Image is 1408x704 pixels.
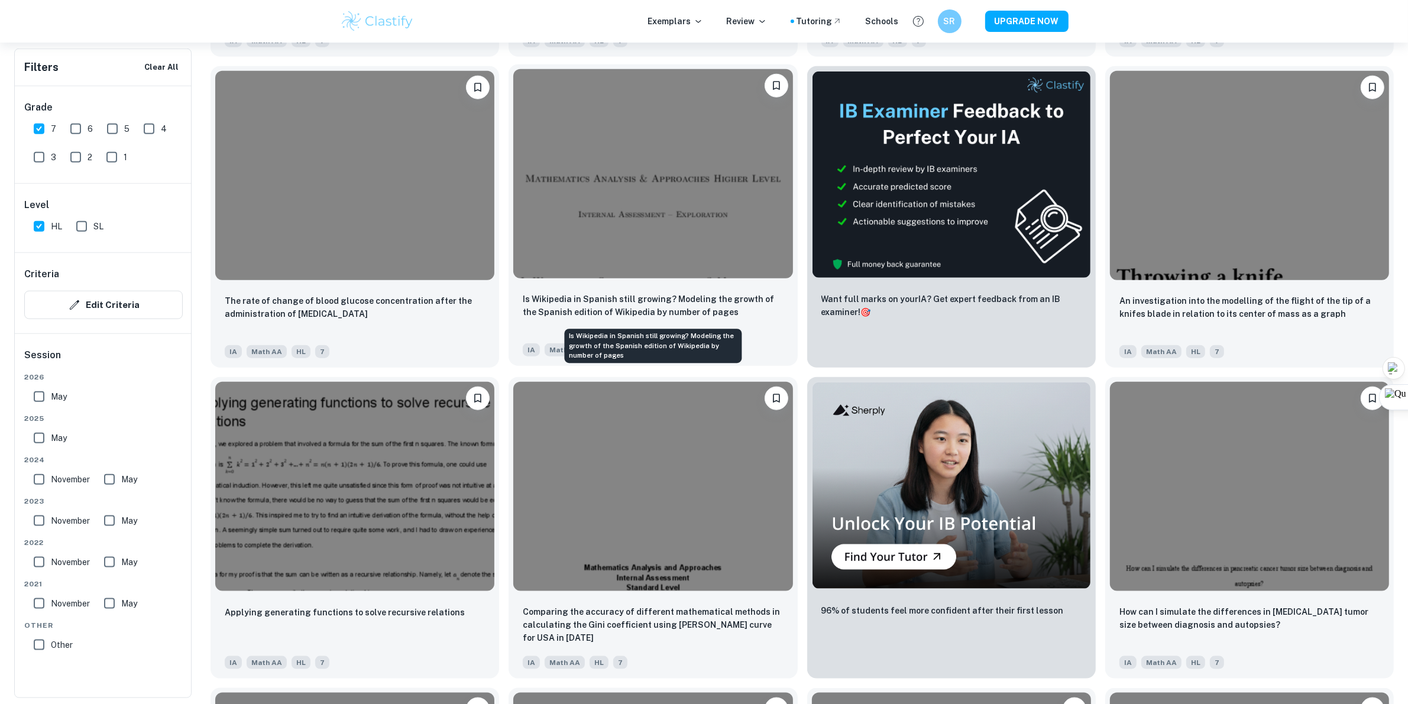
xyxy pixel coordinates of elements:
[523,605,783,644] p: Comparing the accuracy of different mathematical methods in calculating the Gini coefficient usin...
[51,556,90,569] span: November
[1119,345,1137,358] span: IA
[523,656,540,669] span: IA
[648,15,703,28] p: Exemplars
[51,122,56,135] span: 7
[24,100,183,115] h6: Grade
[943,15,956,28] h6: SR
[88,151,92,164] span: 2
[121,597,137,610] span: May
[24,291,183,319] button: Edit Criteria
[812,71,1091,278] img: Thumbnail
[24,496,183,507] span: 2023
[340,9,415,33] img: Clastify logo
[565,329,742,364] div: Is Wikipedia in Spanish still growing? Modeling the growth of the Spanish edition of Wikipedia by...
[51,151,56,164] span: 3
[24,198,183,212] h6: Level
[545,343,585,356] span: Math AA
[985,11,1069,32] button: UPGRADE NOW
[51,473,90,486] span: November
[121,473,137,486] span: May
[51,597,90,610] span: November
[765,74,788,98] button: Bookmark
[24,348,183,372] h6: Session
[225,656,242,669] span: IA
[24,59,59,76] h6: Filters
[1361,76,1384,99] button: Bookmark
[545,656,585,669] span: Math AA
[509,377,797,679] a: BookmarkComparing the accuracy of different mathematical methods in calculating the Gini coeffici...
[1186,345,1205,358] span: HL
[211,66,499,368] a: BookmarkThe rate of change of blood glucose concentration after the administration of insulinIAMa...
[247,656,287,669] span: Math AA
[141,59,182,76] button: Clear All
[466,76,490,99] button: Bookmark
[51,638,73,651] span: Other
[1210,345,1224,358] span: 7
[1141,656,1182,669] span: Math AA
[821,604,1064,617] p: 96% of students feel more confident after their first lesson
[1105,377,1394,679] a: BookmarkHow can I simulate the differences in pancreatic cancer tumor size between diagnosis and ...
[247,345,287,358] span: Math AA
[807,377,1096,679] a: Thumbnail96% of students feel more confident after their first lesson
[1119,294,1380,320] p: An investigation into the modelling of the flight of the tip of a knifes blade in relation to its...
[215,71,494,280] img: Math AA IA example thumbnail: The rate of change of blood glucose conc
[161,122,167,135] span: 4
[797,15,842,28] a: Tutoring
[121,556,137,569] span: May
[938,9,962,33] button: SR
[51,220,62,233] span: HL
[211,377,499,679] a: BookmarkApplying generating functions to solve recursive relationsIAMath AAHL7
[51,390,67,403] span: May
[523,293,783,319] p: Is Wikipedia in Spanish still growing? Modeling the growth of the Spanish edition of Wikipedia by...
[509,66,797,368] a: BookmarkIs Wikipedia in Spanish still growing? Modeling the growth of the Spanish edition of Wiki...
[908,11,928,31] button: Help and Feedback
[124,151,127,164] span: 1
[523,343,540,356] span: IA
[590,656,608,669] span: HL
[225,606,465,619] p: Applying generating functions to solve recursive relations
[861,307,871,317] span: 🎯
[765,387,788,410] button: Bookmark
[821,293,1082,319] p: Want full marks on your IA ? Get expert feedback from an IB examiner!
[1119,605,1380,631] p: How can I simulate the differences in pancreatic cancer tumor size between diagnosis and autopsies?
[215,382,494,591] img: Math AA IA example thumbnail: Applying generating functions to solve r
[24,372,183,382] span: 2026
[124,122,130,135] span: 5
[93,220,103,233] span: SL
[315,656,329,669] span: 7
[24,579,183,589] span: 2021
[1141,345,1182,358] span: Math AA
[613,656,627,669] span: 7
[315,345,329,358] span: 7
[812,382,1091,589] img: Thumbnail
[466,387,490,410] button: Bookmark
[727,15,767,28] p: Review
[88,122,93,135] span: 6
[24,537,183,548] span: 2022
[1361,387,1384,410] button: Bookmark
[1210,656,1224,669] span: 7
[1105,66,1394,368] a: BookmarkAn investigation into the modelling of the flight of the tip of a knifes blade in relatio...
[24,267,59,281] h6: Criteria
[51,514,90,527] span: November
[866,15,899,28] a: Schools
[225,294,485,320] p: The rate of change of blood glucose concentration after the administration of insulin
[24,620,183,631] span: Other
[1110,71,1389,280] img: Math AA IA example thumbnail: An investigation into the modelling of t
[24,455,183,465] span: 2024
[292,656,310,669] span: HL
[225,345,242,358] span: IA
[1186,656,1205,669] span: HL
[121,514,137,527] span: May
[1110,382,1389,591] img: Math AA IA example thumbnail: How can I simulate the differences in pa
[1119,656,1137,669] span: IA
[24,413,183,424] span: 2025
[513,382,792,591] img: Math AA IA example thumbnail: Comparing the accuracy of different math
[51,432,67,445] span: May
[807,66,1096,368] a: ThumbnailWant full marks on yourIA? Get expert feedback from an IB examiner!
[292,345,310,358] span: HL
[513,69,792,278] img: Math AA IA example thumbnail: Is Wikipedia in Spanish still growing? M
